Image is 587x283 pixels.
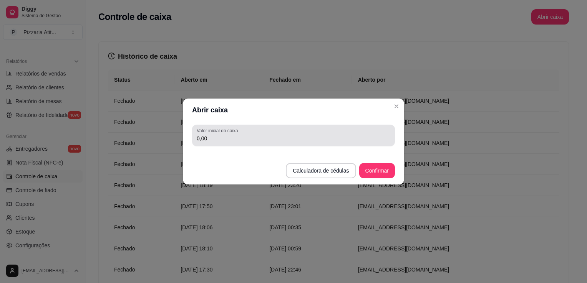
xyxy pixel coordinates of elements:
input: Valor inicial do caixa [197,135,390,142]
header: Abrir caixa [183,99,404,122]
button: Confirmar [359,163,395,178]
label: Valor inicial do caixa [197,127,240,134]
button: Calculadora de cédulas [286,163,356,178]
button: Close [390,100,403,112]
